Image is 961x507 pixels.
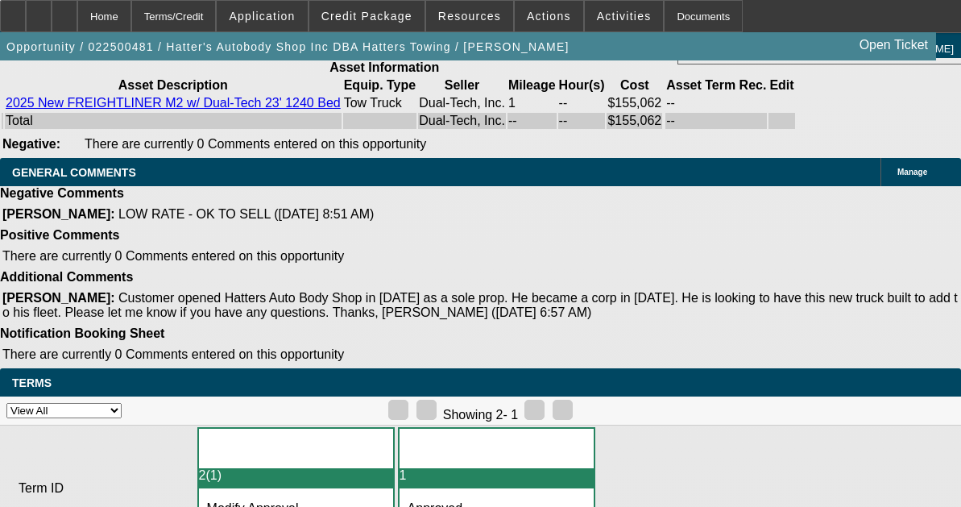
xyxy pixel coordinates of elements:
b: Hour(s) [559,78,605,92]
td: -- [665,113,767,129]
b: Seller [445,78,480,92]
td: 1 [507,95,557,111]
span: Opportunity / 022500481 / Hatter's Autobody Shop Inc DBA Hatters Towing / [PERSON_NAME] [6,40,570,53]
td: -- [665,95,767,111]
span: Activities [597,10,652,23]
span: GENERAL COMMENTS [12,166,136,179]
td: Dual-Tech, Inc. [418,113,506,129]
span: Terms [12,376,52,389]
span: Application [229,10,295,23]
td: $155,062 [607,113,662,129]
span: There are currently 0 Comments entered on this opportunity [2,347,344,361]
td: -- [507,113,557,129]
td: -- [558,95,606,111]
b: Mileage [508,78,556,92]
span: Manage [897,168,927,177]
th: Edit [768,77,794,94]
p: 1 [400,468,586,483]
td: $155,062 [607,95,662,111]
td: Tow Truck [343,95,416,111]
a: 2025 New FREIGHTLINER M2 w/ Dual-Tech 23' 1240 Bed [6,96,341,110]
b: Cost [620,78,649,92]
span: Resources [438,10,501,23]
button: Application [217,1,307,31]
span: There are currently 0 Comments entered on this opportunity [85,137,426,151]
th: Equip. Type [343,77,416,94]
b: Negative: [2,137,60,151]
th: Asset Term Recommendation [665,77,767,94]
span: Credit Package [321,10,412,23]
span: Showing 2- 1 [443,408,518,422]
b: [PERSON_NAME]: [2,207,115,221]
b: Asset Description [118,78,228,92]
b: Asset Information [329,60,439,74]
span: Customer opened Hatters Auto Body Shop in [DATE] as a sole prop. He became a corp in [DATE]. He i... [2,291,958,319]
span: Actions [527,10,571,23]
div: Total [6,114,341,128]
span: LOW RATE - OK TO SELL ([DATE] 8:51 AM) [118,207,374,221]
b: [PERSON_NAME]: [2,291,115,305]
button: Actions [515,1,583,31]
p: 2(1) [199,468,385,483]
button: Activities [585,1,664,31]
p: Term ID [19,481,177,496]
button: Resources [426,1,513,31]
b: Asset Term Rec. [666,78,766,92]
td: Dual-Tech, Inc. [418,95,506,111]
td: -- [558,113,606,129]
button: Credit Package [309,1,425,31]
span: There are currently 0 Comments entered on this opportunity [2,249,344,263]
a: Open Ticket [853,31,934,59]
